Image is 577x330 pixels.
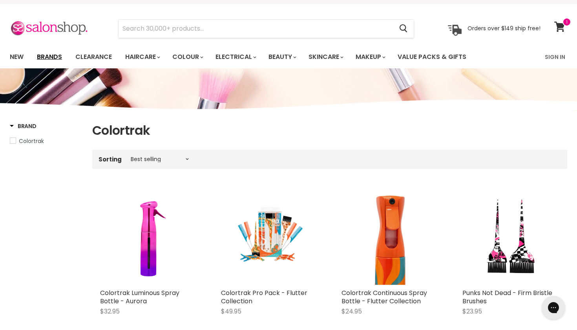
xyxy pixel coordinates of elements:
[221,288,307,306] a: Colortrak Pro Pack - Flutter Collection
[538,293,569,322] iframe: Gorgias live chat messenger
[478,188,543,285] img: Punks Not Dead - Firm Bristle Brushes
[92,122,567,139] h1: Colortrak
[221,188,318,285] a: Colortrak Pro Pack - Flutter Collection
[392,49,472,65] a: Value Packs & Gifts
[10,137,82,145] a: Colortrak
[4,46,506,68] ul: Main menu
[263,49,301,65] a: Beauty
[393,20,414,38] button: Search
[19,137,44,145] span: Colortrak
[221,307,241,316] span: $49.95
[540,49,570,65] a: Sign In
[4,49,29,65] a: New
[100,307,120,316] span: $32.95
[303,49,348,65] a: Skincare
[100,288,179,306] a: Colortrak Luminous Spray Bottle - Aurora
[31,49,68,65] a: Brands
[69,49,118,65] a: Clearance
[166,49,208,65] a: Colour
[462,188,560,285] a: Punks Not Dead - Firm Bristle Brushes
[10,122,37,130] h3: Brand
[99,156,122,163] label: Sorting
[116,188,181,285] img: Colortrak Luminous Spray Bottle - Aurora
[356,188,424,285] img: Colortrak Continuous Spray Bottle - Flutter Collection
[350,49,390,65] a: Makeup
[462,288,552,306] a: Punks Not Dead - Firm Bristle Brushes
[462,307,482,316] span: $23.95
[119,49,165,65] a: Haircare
[341,288,427,306] a: Colortrak Continuous Spray Bottle - Flutter Collection
[467,25,540,32] p: Orders over $149 ship free!
[341,307,362,316] span: $24.95
[119,20,393,38] input: Search
[341,188,439,285] a: Colortrak Continuous Spray Bottle - Flutter Collection
[100,188,197,285] a: Colortrak Luminous Spray Bottle - Aurora
[236,188,303,285] img: Colortrak Pro Pack - Flutter Collection
[210,49,261,65] a: Electrical
[118,19,414,38] form: Product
